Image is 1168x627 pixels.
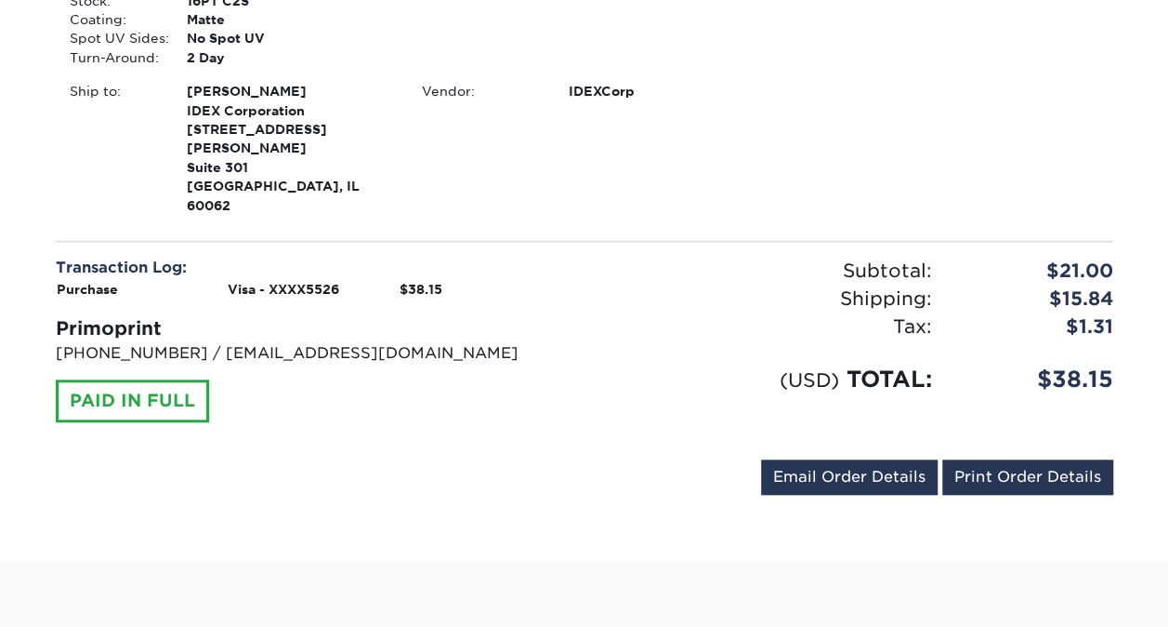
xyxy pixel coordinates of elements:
div: $38.15 [946,363,1127,396]
strong: $38.15 [400,282,442,297]
div: Tax: [584,313,946,340]
div: $1.31 [946,313,1127,340]
div: $21.00 [946,257,1127,285]
div: $15.84 [946,285,1127,313]
a: Email Order Details [761,460,938,495]
strong: Purchase [57,282,118,297]
div: Coating: [56,10,173,29]
strong: Visa - XXXX5526 [228,282,339,297]
div: Turn-Around: [56,48,173,67]
span: [PERSON_NAME] [187,82,394,100]
div: Transaction Log: [56,257,571,279]
div: PAID IN FULL [56,380,209,422]
strong: [GEOGRAPHIC_DATA], IL 60062 [187,82,394,212]
small: (USD) [780,368,839,392]
div: Subtotal: [584,257,946,285]
div: Vendor: [408,82,555,100]
div: Spot UV Sides: [56,29,173,47]
div: No Spot UV [173,29,408,47]
div: Shipping: [584,285,946,313]
span: TOTAL: [846,366,932,393]
div: IDEXCorp [555,82,760,100]
div: 2 Day [173,48,408,67]
div: Matte [173,10,408,29]
div: Primoprint [56,314,571,342]
span: [STREET_ADDRESS][PERSON_NAME] [187,120,394,158]
p: [PHONE_NUMBER] / [EMAIL_ADDRESS][DOMAIN_NAME] [56,342,571,365]
span: Suite 301 [187,158,394,177]
div: Ship to: [56,82,173,215]
a: Print Order Details [942,460,1113,495]
span: IDEX Corporation [187,101,394,120]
